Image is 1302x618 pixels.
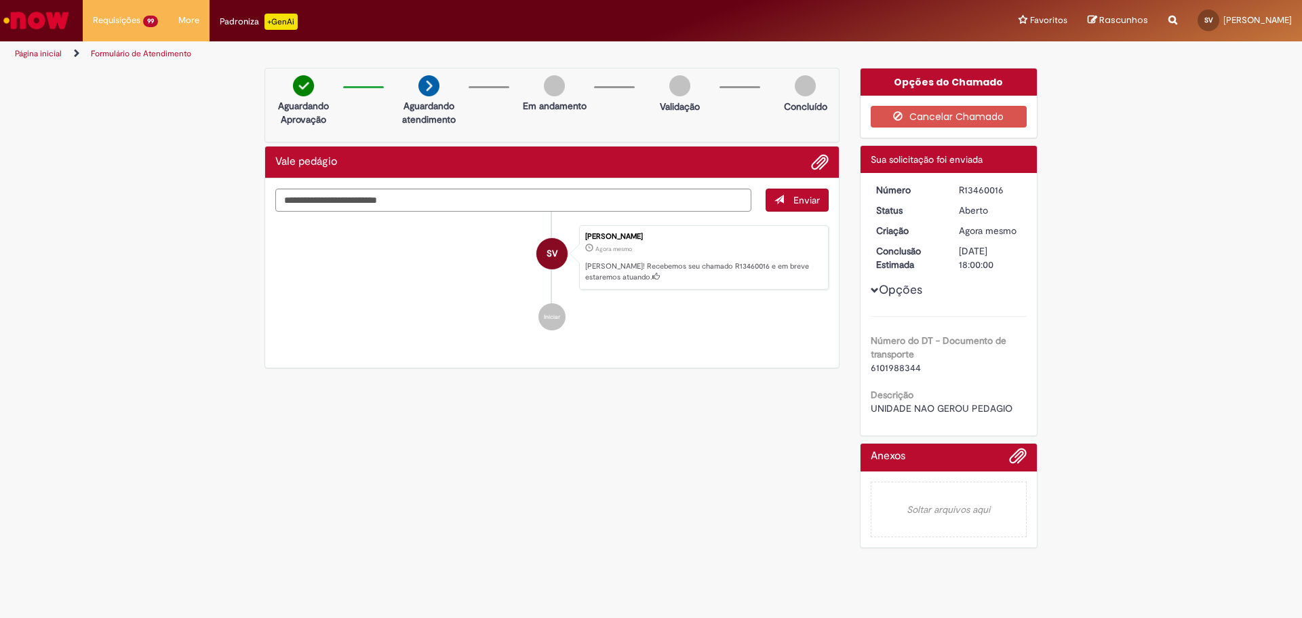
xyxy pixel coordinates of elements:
dt: Número [866,183,949,197]
span: Favoritos [1030,14,1067,27]
span: Rascunhos [1099,14,1148,26]
span: Agora mesmo [595,245,632,253]
span: Agora mesmo [959,225,1017,237]
span: SV [547,237,557,270]
span: Sua solicitação foi enviada [871,153,983,166]
time: 28/08/2025 20:12:20 [959,225,1017,237]
div: Padroniza [220,14,298,30]
div: SHIRLEI VIEIRA [536,238,568,269]
span: UNIDADE NAO GEROU PEDAGIO [871,402,1012,414]
p: Validação [660,100,700,113]
a: Formulário de Atendimento [91,48,191,59]
span: [PERSON_NAME] [1223,14,1292,26]
ul: Histórico de tíquete [275,212,829,345]
span: Requisições [93,14,140,27]
time: 28/08/2025 20:12:20 [595,245,632,253]
b: Descrição [871,389,913,401]
p: Aguardando atendimento [396,99,462,126]
img: img-circle-grey.png [544,75,565,96]
button: Cancelar Chamado [871,106,1027,128]
dt: Status [866,204,949,217]
b: Número do DT - Documento de transporte [871,334,1006,360]
button: Adicionar anexos [1009,447,1027,471]
span: More [178,14,199,27]
h2: Vale pedágio Histórico de tíquete [275,156,337,168]
textarea: Digite sua mensagem aqui... [275,189,751,212]
img: img-circle-grey.png [795,75,816,96]
button: Enviar [766,189,829,212]
img: img-circle-grey.png [669,75,690,96]
div: Aberto [959,204,1022,217]
p: Aguardando Aprovação [271,99,336,126]
span: SV [1204,16,1213,24]
p: Em andamento [523,99,587,113]
span: 99 [143,16,158,27]
p: Concluído [784,100,827,113]
dt: Conclusão Estimada [866,244,949,271]
div: R13460016 [959,183,1022,197]
img: ServiceNow [1,7,71,34]
div: [DATE] 18:00:00 [959,244,1022,271]
a: Rascunhos [1088,14,1148,27]
img: check-circle-green.png [293,75,314,96]
a: Página inicial [15,48,62,59]
em: Soltar arquivos aqui [871,482,1027,537]
span: Enviar [793,194,820,206]
dt: Criação [866,224,949,237]
p: +GenAi [264,14,298,30]
span: 6101988344 [871,362,921,374]
div: Opções do Chamado [861,69,1038,96]
li: SHIRLEI VIEIRA [275,225,829,290]
h2: Anexos [871,450,905,463]
img: arrow-next.png [418,75,439,96]
ul: Trilhas de página [10,41,858,66]
p: [PERSON_NAME]! Recebemos seu chamado R13460016 e em breve estaremos atuando. [585,261,821,282]
div: 28/08/2025 20:12:20 [959,224,1022,237]
button: Adicionar anexos [811,153,829,171]
div: [PERSON_NAME] [585,233,821,241]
